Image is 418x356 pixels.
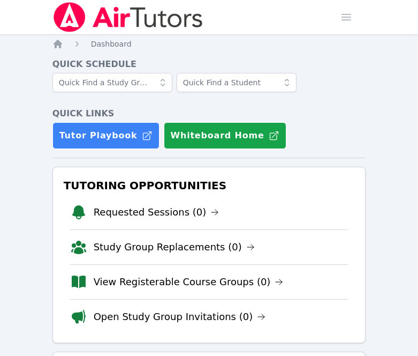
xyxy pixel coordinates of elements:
[94,275,284,290] a: View Registerable Course Groups (0)
[52,39,366,49] nav: Breadcrumb
[52,107,366,120] h4: Quick Links
[177,73,297,92] input: Quick Find a Student
[52,58,366,71] h4: Quick Schedule
[52,2,204,32] img: Air Tutors
[52,122,159,149] a: Tutor Playbook
[62,176,357,195] h3: Tutoring Opportunities
[94,240,255,255] a: Study Group Replacements (0)
[52,73,172,92] input: Quick Find a Study Group
[94,205,219,220] a: Requested Sessions (0)
[164,122,286,149] button: Whiteboard Home
[94,309,266,324] a: Open Study Group Invitations (0)
[91,40,132,48] span: Dashboard
[91,39,132,49] a: Dashboard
